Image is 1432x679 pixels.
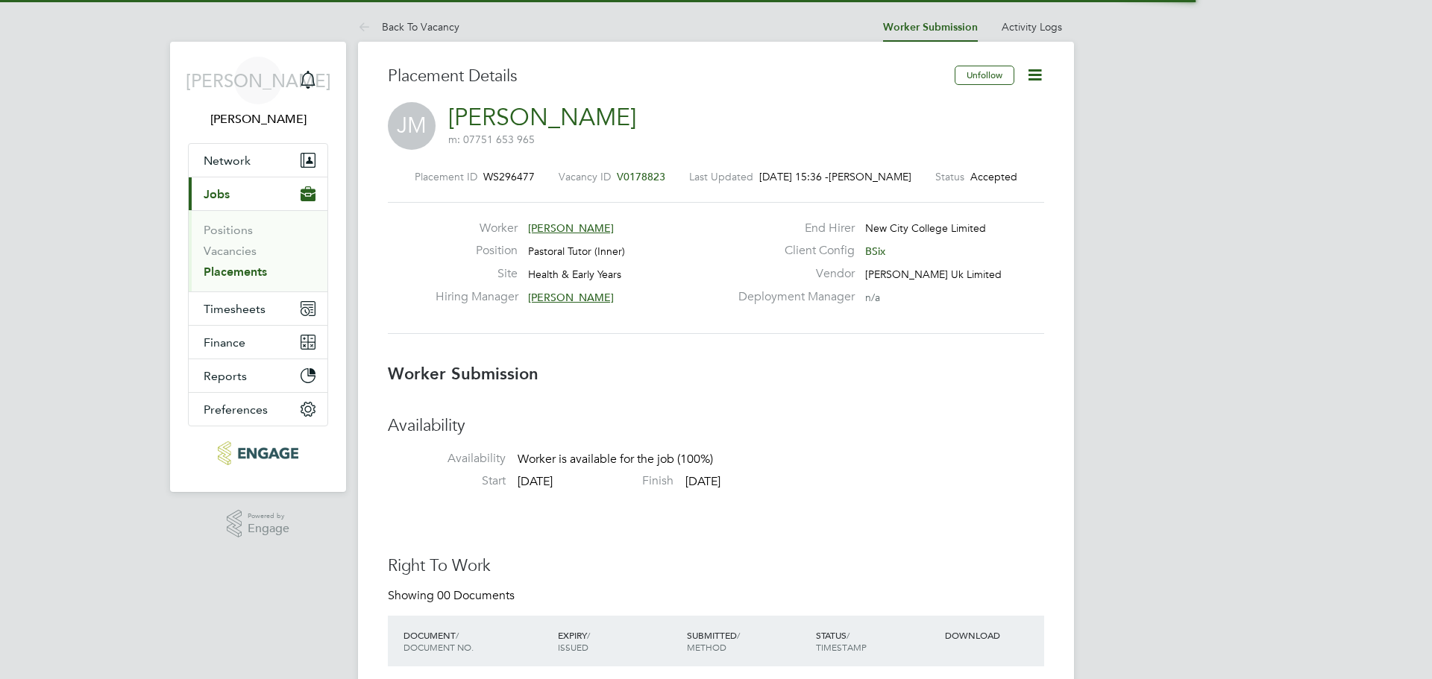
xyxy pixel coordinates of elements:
label: Position [436,243,518,259]
span: Network [204,154,251,168]
span: / [847,629,850,641]
a: Back To Vacancy [358,20,459,34]
label: Worker [436,221,518,236]
label: Start [388,473,506,489]
label: Hiring Manager [436,289,518,305]
div: DOCUMENT [400,622,554,660]
span: [PERSON_NAME] [829,170,911,183]
span: Finance [204,335,245,350]
span: Timesheets [204,302,266,316]
label: Site [436,266,518,282]
button: Preferences [189,393,327,426]
b: Worker Submission [388,364,538,384]
nav: Main navigation [170,42,346,492]
img: morganhunt-logo-retina.png [218,441,298,465]
div: Jobs [189,210,327,291]
span: New City College Limited [865,221,986,235]
span: Engage [248,522,289,535]
span: TIMESTAMP [816,641,867,653]
h3: Right To Work [388,555,1044,577]
div: STATUS [812,622,941,660]
a: Powered byEngage [227,510,290,538]
div: EXPIRY [554,622,683,660]
button: Timesheets [189,292,327,325]
label: Placement ID [415,170,477,183]
a: Placements [204,265,267,279]
button: Jobs [189,177,327,210]
div: DOWNLOAD [941,622,1044,648]
span: [PERSON_NAME] Uk Limited [865,268,1002,281]
span: [DATE] [685,474,720,489]
span: n/a [865,291,880,304]
button: Finance [189,326,327,359]
span: [PERSON_NAME] [186,71,331,90]
a: Positions [204,223,253,237]
a: Activity Logs [1002,20,1062,34]
label: Vendor [729,266,855,282]
label: Client Config [729,243,855,259]
span: Preferences [204,402,268,417]
span: JM [388,102,436,150]
span: Worker is available for the job (100%) [518,452,713,467]
div: Showing [388,588,518,604]
span: Powered by [248,510,289,522]
button: Reports [189,359,327,392]
div: SUBMITTED [683,622,812,660]
label: Status [935,170,964,183]
button: Unfollow [955,66,1014,85]
a: Go to home page [188,441,328,465]
span: [DATE] 15:36 - [759,170,829,183]
span: WS296477 [483,170,535,183]
label: Deployment Manager [729,289,855,305]
a: Vacancies [204,244,257,258]
button: Network [189,144,327,177]
span: V0178823 [617,170,665,183]
span: Pastoral Tutor (Inner) [528,244,625,258]
a: [PERSON_NAME][PERSON_NAME] [188,57,328,128]
a: Worker Submission [883,21,978,34]
span: [PERSON_NAME] [528,291,614,304]
h3: Availability [388,415,1044,437]
span: Health & Early Years [528,268,621,281]
span: ISSUED [558,641,588,653]
span: / [587,629,590,641]
span: / [456,629,459,641]
label: Finish [556,473,673,489]
label: Vacancy ID [559,170,611,183]
label: Last Updated [689,170,753,183]
span: / [737,629,740,641]
span: Accepted [970,170,1017,183]
a: [PERSON_NAME] [448,103,636,132]
span: Jobs [204,187,230,201]
span: Jerin Aktar [188,110,328,128]
span: Reports [204,369,247,383]
span: METHOD [687,641,726,653]
span: BSix [865,244,885,258]
h3: Placement Details [388,66,943,87]
span: [DATE] [518,474,553,489]
span: 00 Documents [437,588,515,603]
label: Availability [388,451,506,467]
label: End Hirer [729,221,855,236]
span: DOCUMENT NO. [403,641,474,653]
span: m: 07751 653 965 [448,133,535,146]
span: [PERSON_NAME] [528,221,614,235]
